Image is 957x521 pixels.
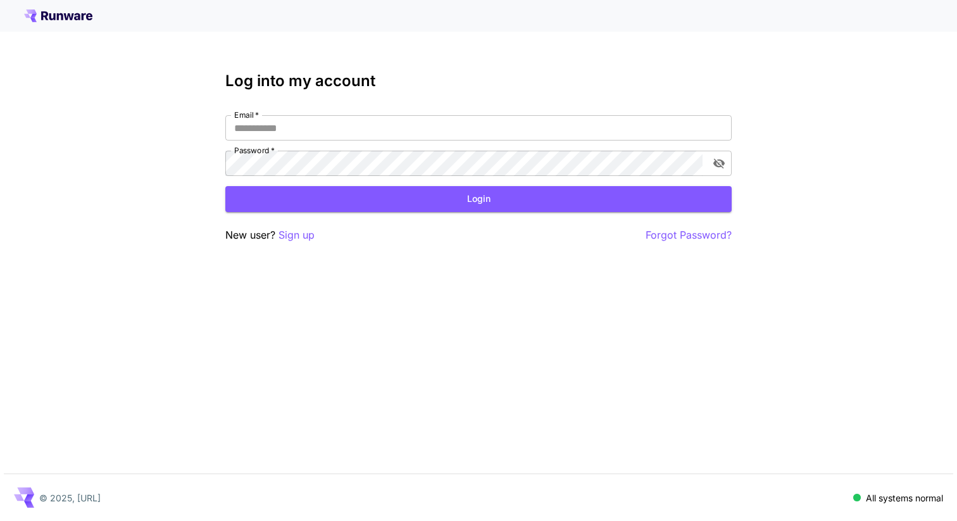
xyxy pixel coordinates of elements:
[225,72,732,90] h3: Log into my account
[278,227,315,243] button: Sign up
[225,186,732,212] button: Login
[234,145,275,156] label: Password
[708,152,730,175] button: toggle password visibility
[866,491,943,505] p: All systems normal
[646,227,732,243] button: Forgot Password?
[39,491,101,505] p: © 2025, [URL]
[234,110,259,120] label: Email
[225,227,315,243] p: New user?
